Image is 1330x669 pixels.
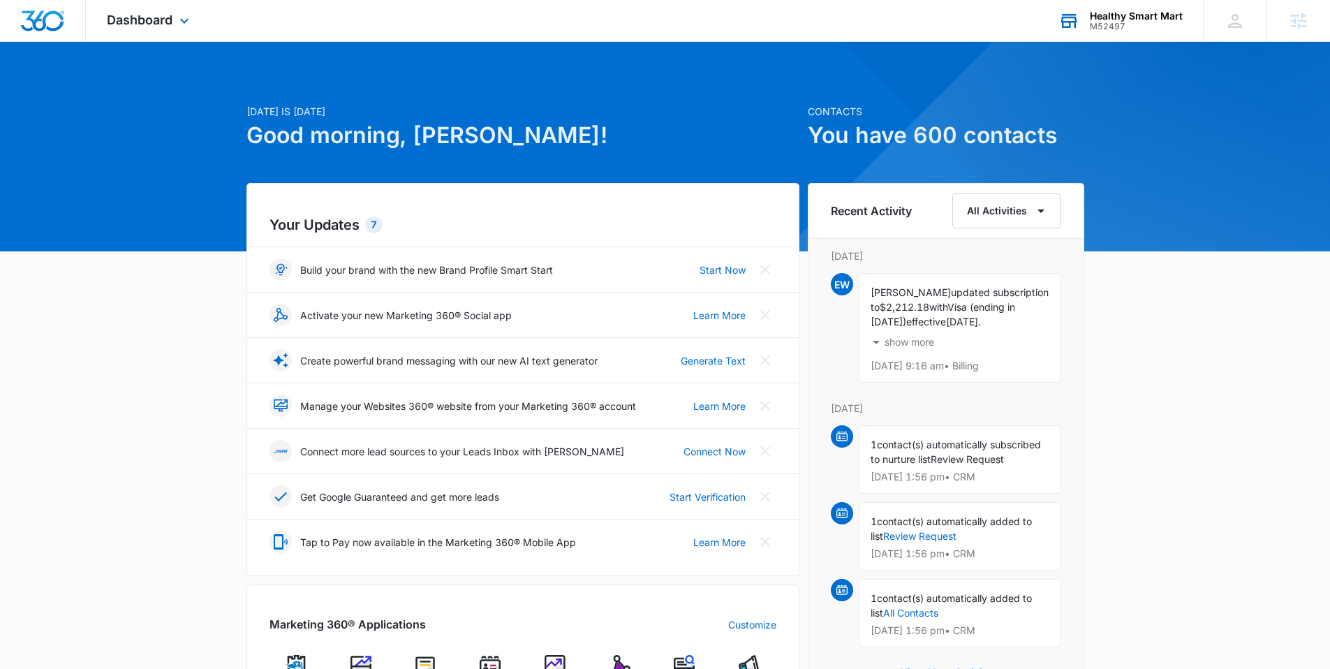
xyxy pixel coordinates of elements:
span: updated subscription to [871,286,1049,313]
a: Connect Now [684,444,746,459]
span: 1 [871,439,877,450]
span: with [929,301,947,313]
a: Learn More [693,399,746,413]
p: show more [885,337,934,347]
button: Close [754,349,776,372]
div: 7 [365,216,383,233]
h2: Your Updates [269,214,776,235]
p: Activate your new Marketing 360® Social app [300,308,512,323]
div: account id [1090,22,1183,31]
span: contact(s) automatically added to list [871,515,1032,542]
span: 1 [871,592,877,604]
p: Create powerful brand messaging with our new AI text generator [300,353,598,368]
span: [PERSON_NAME] [871,286,951,298]
p: [DATE] 1:56 pm • CRM [871,472,1049,482]
button: Close [754,258,776,281]
span: effective [906,316,946,328]
p: [DATE] [831,249,1061,263]
p: [DATE] is [DATE] [246,104,799,119]
h1: Good morning, [PERSON_NAME]! [246,119,799,152]
a: Learn More [693,308,746,323]
button: Close [754,304,776,326]
p: [DATE] 1:56 pm • CRM [871,549,1049,559]
button: Close [754,485,776,508]
span: [DATE]. [946,316,981,328]
div: account name [1090,10,1183,22]
p: Get Google Guaranteed and get more leads [300,490,499,504]
span: 1 [871,515,877,527]
p: [DATE] 9:16 am • Billing [871,361,1049,371]
span: $2,212.18 [880,301,929,313]
span: contact(s) automatically subscribed to nurture list [871,439,1041,465]
p: Contacts [808,104,1084,119]
a: All Contacts [883,607,938,619]
button: All Activities [952,193,1061,228]
button: Close [754,395,776,417]
span: contact(s) automatically added to list [871,592,1032,619]
a: Start Now [700,263,746,277]
a: Learn More [693,535,746,550]
p: Manage your Websites 360® website from your Marketing 360® account [300,399,636,413]
p: Build your brand with the new Brand Profile Smart Start [300,263,553,277]
a: Generate Text [681,353,746,368]
p: [DATE] 1:56 pm • CRM [871,626,1049,635]
h1: You have 600 contacts [808,119,1084,152]
button: show more [871,329,934,355]
a: Customize [728,617,776,632]
span: Review Request [931,453,1004,465]
p: Tap to Pay now available in the Marketing 360® Mobile App [300,535,576,550]
h2: Marketing 360® Applications [269,616,426,633]
a: Start Verification [670,490,746,504]
button: Close [754,440,776,462]
p: [DATE] [831,401,1061,416]
a: Review Request [883,530,956,542]
h6: Recent Activity [831,203,912,219]
span: EW [831,273,853,295]
button: Close [754,531,776,553]
span: Dashboard [107,13,172,27]
p: Connect more lead sources to your Leads Inbox with [PERSON_NAME] [300,444,624,459]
